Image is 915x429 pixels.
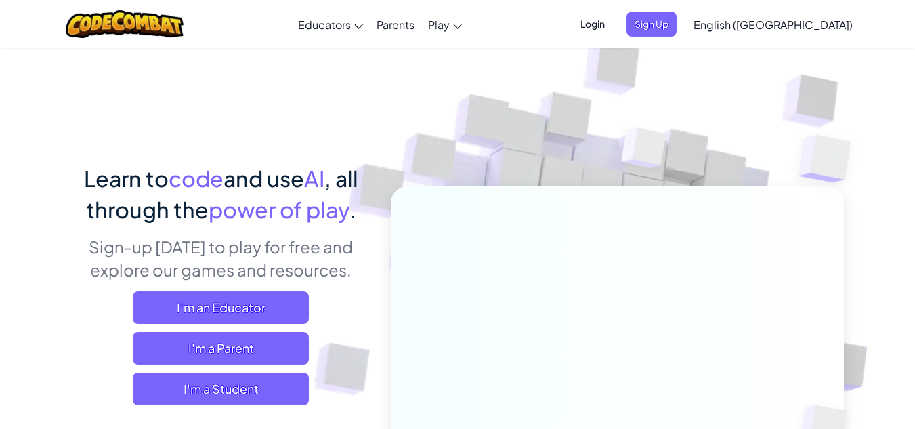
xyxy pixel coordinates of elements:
[349,196,356,223] span: .
[572,12,613,37] button: Login
[298,18,351,32] span: Educators
[626,12,677,37] button: Sign Up
[421,6,469,43] a: Play
[66,10,184,38] img: CodeCombat logo
[84,165,169,192] span: Learn to
[291,6,370,43] a: Educators
[133,291,309,324] a: I'm an Educator
[771,102,889,216] img: Overlap cubes
[304,165,324,192] span: AI
[133,332,309,365] a: I'm a Parent
[428,18,450,32] span: Play
[694,18,853,32] span: English ([GEOGRAPHIC_DATA])
[209,196,349,223] span: power of play
[687,6,859,43] a: English ([GEOGRAPHIC_DATA])
[72,235,370,281] p: Sign-up [DATE] to play for free and explore our games and resources.
[595,101,693,202] img: Overlap cubes
[169,165,224,192] span: code
[224,165,304,192] span: and use
[370,6,421,43] a: Parents
[133,373,309,405] button: I'm a Student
